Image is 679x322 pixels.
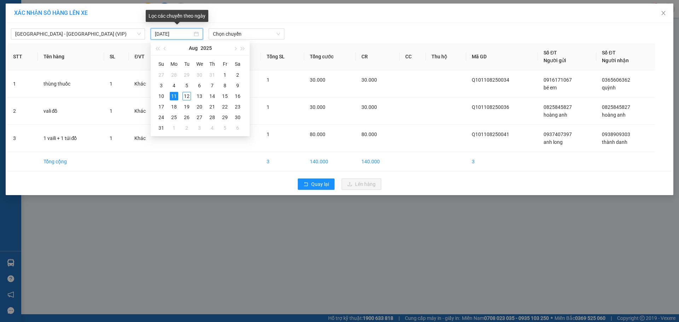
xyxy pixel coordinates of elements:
th: Tổng SL [261,43,304,70]
span: 1 [110,81,112,87]
div: 18 [170,103,178,111]
span: 30.000 [361,77,377,83]
td: Khác [129,98,162,125]
td: 2025-08-08 [219,80,231,91]
span: 0937407397 [544,131,572,137]
td: 2025-08-18 [168,101,180,112]
td: 2 [7,98,38,125]
td: 2025-08-16 [231,91,244,101]
td: 1 [7,70,38,98]
td: 3 [7,125,38,152]
div: 5 [182,81,191,90]
td: thùng thuốc [38,70,104,98]
th: We [193,58,206,70]
td: 3 [261,152,304,171]
span: Số ĐT [544,50,557,55]
td: 2025-09-02 [180,123,193,133]
span: 80.000 [361,131,377,137]
td: 2025-08-30 [231,112,244,123]
td: 2025-08-06 [193,80,206,91]
div: 26 [182,113,191,122]
td: 2025-08-17 [155,101,168,112]
div: 12 [182,92,191,100]
span: quỳnh [602,85,616,90]
td: 2025-08-31 [155,123,168,133]
div: 4 [170,81,178,90]
th: Fr [219,58,231,70]
td: 2025-08-23 [231,101,244,112]
div: 1 [221,71,229,79]
td: 2025-08-26 [180,112,193,123]
span: bé em [544,85,557,90]
td: Tổng cộng [38,152,104,171]
input: 11/08/2025 [155,30,192,38]
div: 3 [157,81,166,90]
td: 2025-08-29 [219,112,231,123]
span: hoàng anh [602,112,626,118]
th: Tổng cước [304,43,356,70]
span: 1 [267,104,269,110]
div: 21 [208,103,216,111]
button: Close [654,4,673,23]
td: 2025-08-12 [180,91,193,101]
th: SL [104,43,129,70]
div: 8 [221,81,229,90]
div: 1 [170,124,178,132]
td: 2025-08-07 [206,80,219,91]
span: Người gửi [544,58,566,63]
td: 140.000 [304,152,356,171]
div: 27 [157,71,166,79]
td: 2025-09-04 [206,123,219,133]
td: 2025-08-01 [219,70,231,80]
span: 30.000 [310,77,325,83]
td: Khác [129,70,162,98]
td: 2025-08-20 [193,101,206,112]
div: 17 [157,103,166,111]
th: CC [400,43,426,70]
span: 80.000 [310,131,325,137]
div: 6 [233,124,242,132]
span: 30.000 [310,104,325,110]
th: Su [155,58,168,70]
th: ĐVT [129,43,162,70]
div: 30 [195,71,204,79]
div: 14 [208,92,216,100]
th: Sa [231,58,244,70]
span: anh long [544,139,563,145]
span: Q101108250041 [472,131,509,137]
div: 4 [208,124,216,132]
td: 2025-08-19 [180,101,193,112]
div: 7 [208,81,216,90]
span: Q101108250036 [472,104,509,110]
span: 1 [267,77,269,83]
div: 24 [157,113,166,122]
td: 1 vaili + 1 túi đồ [38,125,104,152]
div: 22 [221,103,229,111]
span: XÁC NHẬN SỐ HÀNG LÊN XE [14,10,88,16]
th: Mã GD [466,43,538,70]
span: 30.000 [361,104,377,110]
td: 2025-09-06 [231,123,244,133]
td: 2025-08-09 [231,80,244,91]
td: 2025-08-22 [219,101,231,112]
div: 3 [195,124,204,132]
div: 28 [208,113,216,122]
div: 28 [170,71,178,79]
td: 2025-08-21 [206,101,219,112]
th: Tên hàng [38,43,104,70]
th: Thu hộ [426,43,466,70]
div: 31 [208,71,216,79]
td: 2025-07-29 [180,70,193,80]
div: 13 [195,92,204,100]
div: 15 [221,92,229,100]
span: 0916171067 [544,77,572,83]
td: 2025-08-02 [231,70,244,80]
span: Sài Gòn - Tây Ninh (VIP) [15,29,141,39]
span: Q101108250034 [472,77,509,83]
td: 2025-08-04 [168,80,180,91]
span: Số ĐT [602,50,615,55]
td: 2025-07-31 [206,70,219,80]
span: 1 [267,131,269,137]
td: 2025-07-30 [193,70,206,80]
td: 3 [466,152,538,171]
